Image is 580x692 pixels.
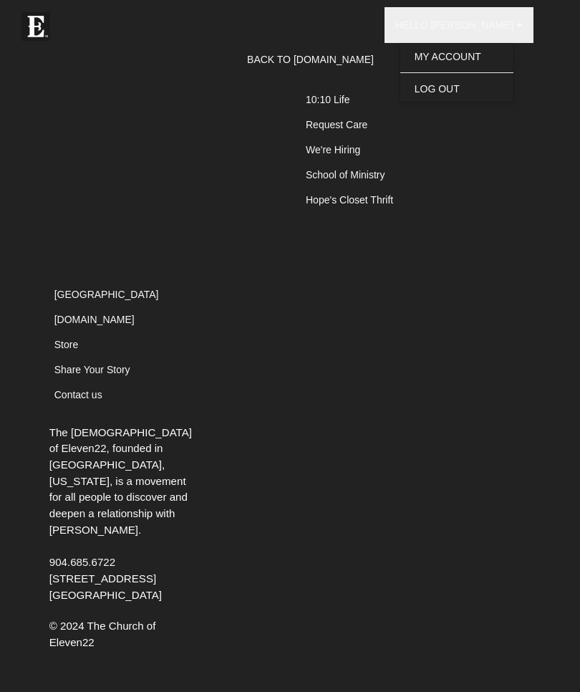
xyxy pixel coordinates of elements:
[21,12,50,41] img: Eleven22 logo
[306,169,385,181] a: School of Ministry
[39,425,206,604] div: The [DEMOGRAPHIC_DATA] of Eleven22, founded in [GEOGRAPHIC_DATA], [US_STATE], is a movement for a...
[54,389,102,400] a: Contact us
[54,289,159,300] a: [GEOGRAPHIC_DATA]
[400,47,513,66] a: My Account
[49,589,162,601] span: [GEOGRAPHIC_DATA]
[306,144,360,155] a: We're Hiring
[49,556,115,568] a: 904.685.6722
[54,339,78,350] a: Store
[306,94,350,105] a: 10:10 Life
[54,314,135,325] a: [DOMAIN_NAME]
[395,19,513,31] span: Hello [PERSON_NAME]
[385,7,533,43] a: Hello [PERSON_NAME]
[400,80,513,98] a: Log Out
[236,42,385,77] a: Back to [DOMAIN_NAME]
[306,119,367,130] a: Request Care
[306,194,393,206] a: Hope's Closet Thrift
[49,620,156,648] span: © 2024 The Church of Eleven22
[54,364,130,375] a: Share Your Story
